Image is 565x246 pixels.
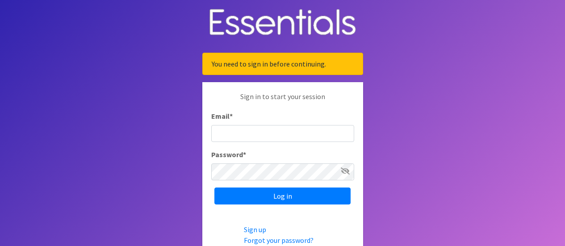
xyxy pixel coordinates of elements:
abbr: required [230,112,233,121]
label: Password [211,149,246,160]
input: Log in [214,188,351,204]
a: Forgot your password? [244,236,314,245]
div: You need to sign in before continuing. [202,53,363,75]
p: Sign in to start your session [211,91,354,111]
label: Email [211,111,233,121]
abbr: required [243,150,246,159]
a: Sign up [244,225,266,234]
